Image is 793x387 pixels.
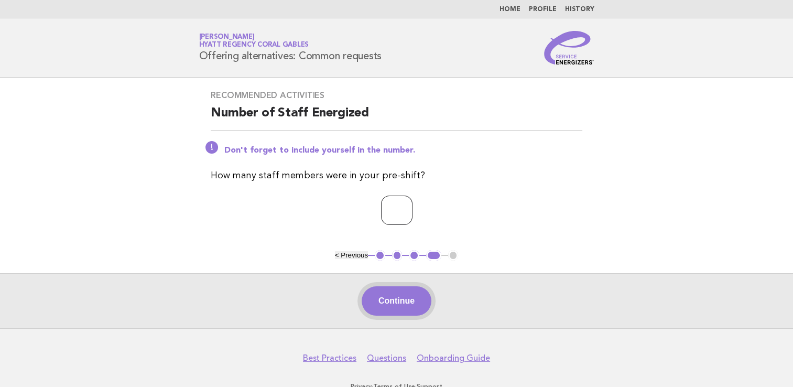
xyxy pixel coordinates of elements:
img: Service Energizers [544,31,594,64]
a: Profile [529,6,557,13]
button: 4 [426,250,441,261]
button: < Previous [335,251,368,259]
p: How many staff members were in your pre-shift? [211,168,582,183]
h3: Recommended activities [211,90,582,101]
a: History [565,6,594,13]
a: Questions [367,353,406,363]
a: [PERSON_NAME]Hyatt Regency Coral Gables [199,34,309,48]
span: Hyatt Regency Coral Gables [199,42,309,49]
h2: Number of Staff Energized [211,105,582,131]
button: Continue [362,286,431,316]
h1: Offering alternatives: Common requests [199,34,382,61]
a: Onboarding Guide [417,353,490,363]
button: 3 [409,250,419,261]
button: 1 [375,250,385,261]
button: 2 [392,250,403,261]
a: Best Practices [303,353,356,363]
p: Don't forget to include yourself in the number. [224,145,582,156]
a: Home [499,6,520,13]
